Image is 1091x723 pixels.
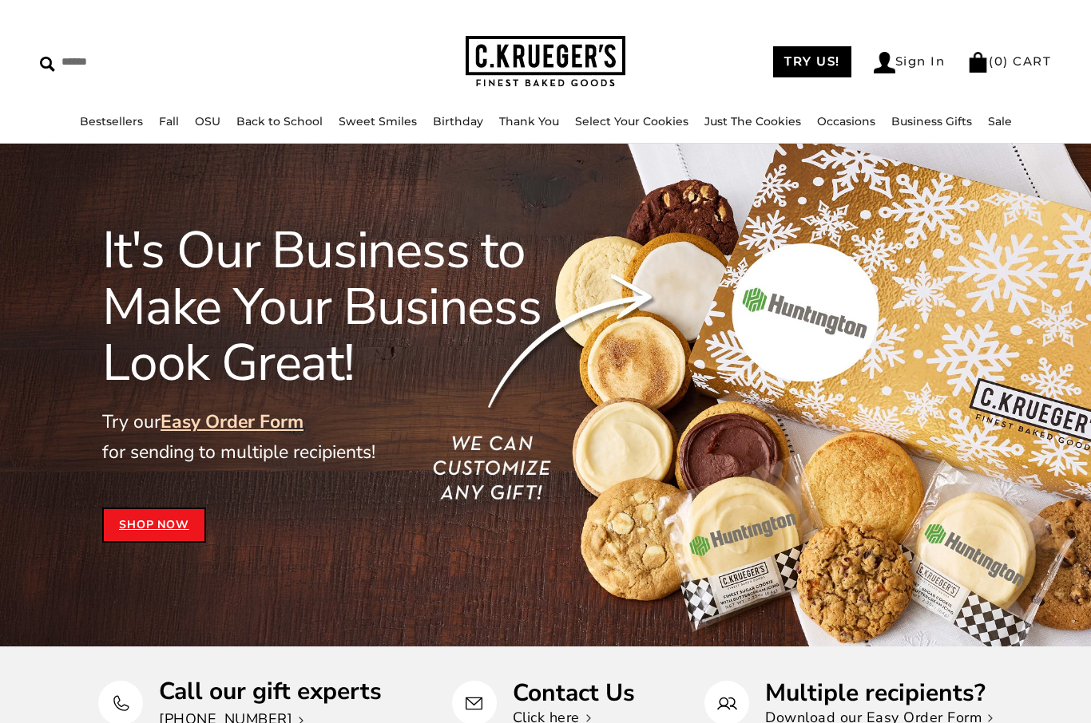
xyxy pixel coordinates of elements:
[464,693,484,713] img: Contact Us
[773,46,851,77] a: TRY US!
[994,53,1004,69] span: 0
[102,407,610,468] p: Try our for sending to multiple recipients!
[195,114,220,128] a: OSU
[765,681,993,705] p: Multiple recipients?
[499,114,559,128] a: Thank You
[967,53,1051,69] a: (0) CART
[80,114,143,128] a: Bestsellers
[817,114,875,128] a: Occasions
[891,114,972,128] a: Business Gifts
[874,52,946,73] a: Sign In
[967,52,989,73] img: Bag
[236,114,323,128] a: Back to School
[159,114,179,128] a: Fall
[466,36,625,88] img: C.KRUEGER'S
[433,114,483,128] a: Birthday
[339,114,417,128] a: Sweet Smiles
[575,114,688,128] a: Select Your Cookies
[102,223,610,391] h1: It's Our Business to Make Your Business Look Great!
[988,114,1012,128] a: Sale
[102,508,206,543] a: Shop Now
[874,52,895,73] img: Account
[40,49,275,74] input: Search
[717,693,737,713] img: Multiple recipients?
[161,409,303,434] a: Easy Order Form
[159,679,382,704] p: Call our gift experts
[111,693,131,713] img: Call our gift experts
[704,114,801,128] a: Just The Cookies
[40,57,55,72] img: Search
[513,681,635,705] p: Contact Us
